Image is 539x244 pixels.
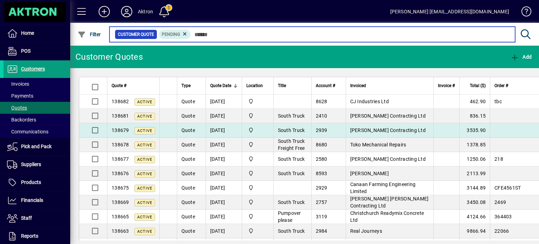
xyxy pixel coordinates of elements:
[4,192,70,209] a: Financials
[246,198,269,206] span: Central
[112,82,155,90] div: Quote #
[316,185,327,191] span: 2929
[278,156,305,162] span: South Truck
[181,214,195,219] span: Quote
[4,210,70,227] a: Staff
[278,210,301,223] span: Pumpover please
[316,142,327,147] span: 8680
[350,182,416,194] span: Canaan Farming Engineering Limited
[470,82,486,90] span: Total ($)
[4,156,70,173] a: Suppliers
[206,224,242,238] td: [DATE]
[494,99,502,104] span: tbc
[210,82,238,90] div: Quote Date
[278,228,305,234] span: South Truck
[4,174,70,191] a: Products
[494,228,509,234] span: 22066
[137,200,152,205] span: Active
[494,214,512,219] span: 364403
[246,82,269,90] div: Location
[137,100,152,104] span: Active
[459,224,490,238] td: 9866.94
[112,171,129,176] span: 138676
[278,127,305,133] span: South Truck
[206,181,242,195] td: [DATE]
[4,42,70,60] a: POS
[137,229,152,234] span: Active
[4,114,70,126] a: Backorders
[112,127,129,133] span: 138679
[246,126,269,134] span: Central
[181,171,195,176] span: Quote
[7,117,36,123] span: Backorders
[206,166,242,181] td: [DATE]
[494,156,503,162] span: 218
[316,171,327,176] span: 8593
[278,199,305,205] span: South Truck
[112,199,129,205] span: 138669
[21,144,52,149] span: Pick and Pack
[112,82,126,90] span: Quote #
[350,196,429,209] span: [PERSON_NAME] [PERSON_NAME] Contracting Ltd
[181,228,195,234] span: Quote
[206,210,242,224] td: [DATE]
[316,113,327,119] span: 2410
[181,185,195,191] span: Quote
[112,99,129,104] span: 138682
[112,228,129,234] span: 138663
[159,30,191,39] mat-chip: Pending Status: Pending
[181,99,195,104] span: Quote
[350,210,424,223] span: Christchurch Readymix Concrete Ltd
[438,82,455,90] span: Invoice #
[350,99,389,104] span: CJ Industries Ltd
[509,51,533,63] button: Add
[206,109,242,123] td: [DATE]
[4,102,70,114] a: Quotes
[118,31,154,38] span: Customer Quote
[350,127,426,133] span: [PERSON_NAME] Contracting Ltd
[75,51,143,62] div: Customer Quotes
[459,138,490,152] td: 1378.85
[181,156,195,162] span: Quote
[137,172,152,176] span: Active
[78,32,101,37] span: Filter
[246,213,269,220] span: Central
[21,48,31,54] span: POS
[459,152,490,166] td: 1250.06
[206,138,242,152] td: [DATE]
[4,90,70,102] a: Payments
[206,123,242,138] td: [DATE]
[350,82,366,90] span: Invoiced
[494,185,521,191] span: CFE4561ST
[206,94,242,109] td: [DATE]
[21,179,41,185] span: Products
[137,157,152,162] span: Active
[7,93,33,99] span: Payments
[246,82,263,90] span: Location
[350,228,382,234] span: Real Journeys
[316,82,341,90] div: Account #
[511,54,532,60] span: Add
[494,199,506,205] span: 2469
[181,199,195,205] span: Quote
[138,6,153,17] div: Aktron
[316,82,335,90] span: Account #
[181,113,195,119] span: Quote
[21,161,41,167] span: Suppliers
[162,32,180,37] span: Pending
[112,142,129,147] span: 138678
[350,156,426,162] span: [PERSON_NAME] Contracting Ltd
[21,66,45,72] span: Customers
[278,113,305,119] span: South Truck
[246,112,269,120] span: Central
[316,228,327,234] span: 2984
[137,143,152,147] span: Active
[350,113,426,119] span: [PERSON_NAME] Contracting Ltd
[459,195,490,210] td: 3450.08
[278,138,305,151] span: South Truck Freight Free
[21,233,38,239] span: Reports
[210,82,231,90] span: Quote Date
[459,123,490,138] td: 3535.90
[137,215,152,219] span: Active
[278,82,307,90] div: Title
